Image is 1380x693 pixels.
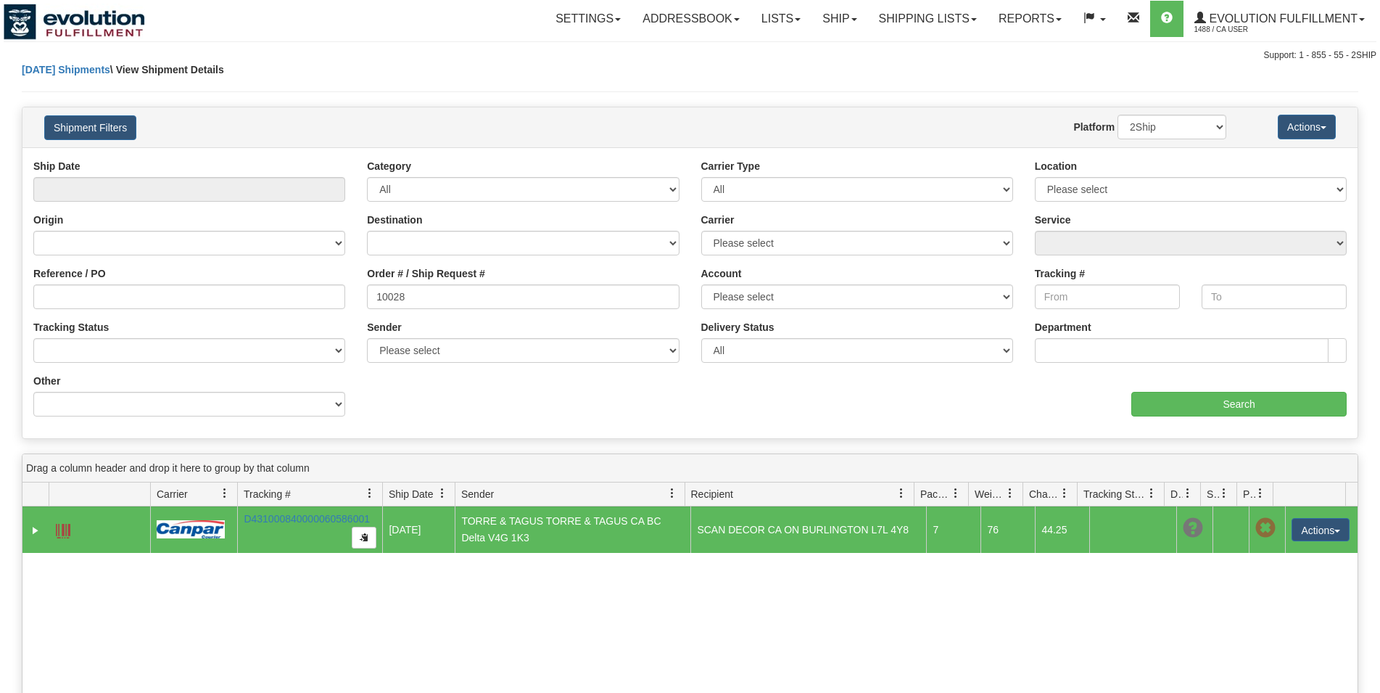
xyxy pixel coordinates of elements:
[244,487,291,501] span: Tracking #
[1207,487,1219,501] span: Shipment Issues
[1347,272,1379,420] iframe: chat widget
[1248,481,1273,506] a: Pickup Status filter column settings
[1243,487,1255,501] span: Pickup Status
[110,64,224,75] span: \ View Shipment Details
[461,487,494,501] span: Sender
[1278,115,1336,139] button: Actions
[44,115,136,140] button: Shipment Filters
[1083,487,1146,501] span: Tracking Status
[868,1,988,37] a: Shipping lists
[430,481,455,506] a: Ship Date filter column settings
[1035,266,1085,281] label: Tracking #
[1292,518,1350,541] button: Actions
[889,481,914,506] a: Recipient filter column settings
[382,507,455,553] td: [DATE]
[1206,12,1358,25] span: Evolution Fulfillment
[358,481,382,506] a: Tracking # filter column settings
[352,527,376,549] button: Copy to clipboard
[455,507,690,553] td: TORRE & TAGUS TORRE & TAGUS CA BC Delta V4G 1K3
[1202,284,1347,309] input: To
[1035,320,1091,335] label: Department
[1052,481,1077,506] a: Charge filter column settings
[157,520,225,538] img: 14 - Canpar
[926,507,980,553] td: 7
[1183,1,1376,37] a: Evolution Fulfillment 1488 / CA User
[998,481,1022,506] a: Weight filter column settings
[545,1,632,37] a: Settings
[212,481,237,506] a: Carrier filter column settings
[690,507,926,553] td: SCAN DECOR CA ON BURLINGTON L7L 4Y8
[367,213,422,227] label: Destination
[1035,213,1071,227] label: Service
[1035,507,1089,553] td: 44.25
[1183,518,1203,538] span: Unknown
[1194,22,1303,37] span: 1488 / CA User
[56,517,70,541] a: Label
[632,1,751,37] a: Addressbook
[660,481,685,506] a: Sender filter column settings
[1170,487,1183,501] span: Delivery Status
[33,266,106,281] label: Reference / PO
[1131,392,1347,417] input: Search
[367,159,411,173] label: Category
[4,4,145,40] img: logo1488.jpg
[33,213,63,227] label: Origin
[367,320,401,335] label: Sender
[691,487,733,501] span: Recipient
[701,266,742,281] label: Account
[33,320,109,335] label: Tracking Status
[751,1,811,37] a: Lists
[1035,159,1077,173] label: Location
[4,49,1376,62] div: Support: 1 - 855 - 55 - 2SHIP
[943,481,968,506] a: Packages filter column settings
[988,1,1073,37] a: Reports
[1255,518,1276,538] span: Pickup Not Assigned
[22,454,1358,483] div: grid grouping header
[975,487,1005,501] span: Weight
[157,487,188,501] span: Carrier
[1212,481,1236,506] a: Shipment Issues filter column settings
[28,523,43,538] a: Expand
[1035,284,1180,309] input: From
[367,266,485,281] label: Order # / Ship Request #
[701,213,735,227] label: Carrier
[701,159,760,173] label: Carrier Type
[1029,487,1059,501] span: Charge
[980,507,1035,553] td: 76
[701,320,774,335] label: Delivery Status
[1176,481,1200,506] a: Delivery Status filter column settings
[920,487,951,501] span: Packages
[244,513,370,525] a: D431000840000060586001
[22,64,110,75] a: [DATE] Shipments
[389,487,433,501] span: Ship Date
[33,374,60,388] label: Other
[811,1,867,37] a: Ship
[1139,481,1164,506] a: Tracking Status filter column settings
[33,159,80,173] label: Ship Date
[1073,120,1115,134] label: Platform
